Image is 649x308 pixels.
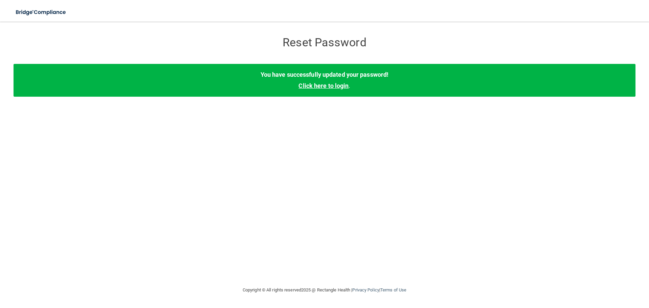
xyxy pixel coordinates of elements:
[298,82,348,89] a: Click here to login
[380,287,406,292] a: Terms of Use
[352,287,379,292] a: Privacy Policy
[261,71,388,78] b: You have successfully updated your password!
[201,279,448,301] div: Copyright © All rights reserved 2025 @ Rectangle Health | |
[201,36,448,49] h3: Reset Password
[10,5,72,19] img: bridge_compliance_login_screen.278c3ca4.svg
[14,64,635,96] div: .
